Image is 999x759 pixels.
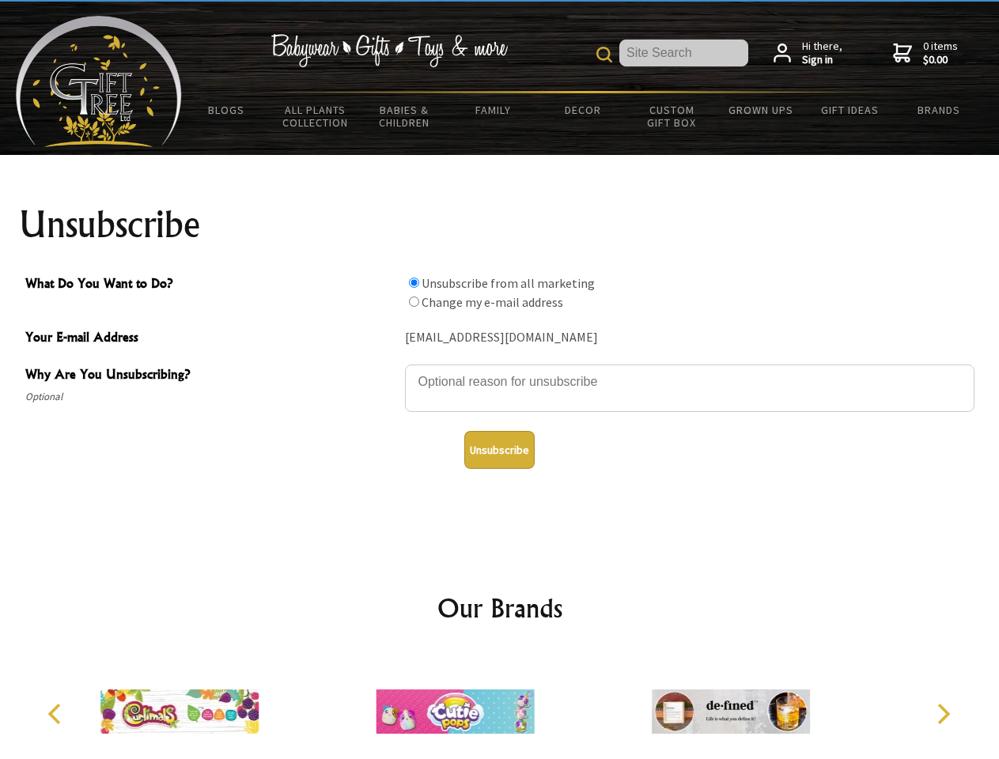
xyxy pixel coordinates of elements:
[40,697,74,731] button: Previous
[25,274,397,296] span: What Do You Want to Do?
[16,16,182,147] img: Babyware - Gifts - Toys and more...
[25,364,397,387] span: Why Are You Unsubscribing?
[596,47,612,62] img: product search
[182,93,271,126] a: BLOGS
[627,93,717,139] a: Custom Gift Box
[271,34,508,67] img: Babywear - Gifts - Toys & more
[25,387,397,406] span: Optional
[409,296,419,307] input: What Do You Want to Do?
[802,40,842,67] span: Hi there,
[449,93,539,126] a: Family
[774,40,842,67] a: Hi there,Sign in
[405,326,974,350] div: [EMAIL_ADDRESS][DOMAIN_NAME]
[895,93,984,126] a: Brands
[805,93,895,126] a: Gift Ideas
[802,53,842,67] strong: Sign in
[32,589,968,627] h2: Our Brands
[716,93,805,126] a: Grown Ups
[271,93,361,139] a: All Plants Collection
[422,275,595,291] label: Unsubscribe from all marketing
[893,40,958,67] a: 0 items$0.00
[464,431,535,469] button: Unsubscribe
[405,364,974,412] textarea: Why Are You Unsubscribing?
[409,278,419,288] input: What Do You Want to Do?
[925,697,960,731] button: Next
[422,294,563,310] label: Change my e-mail address
[923,39,958,67] span: 0 items
[538,93,627,126] a: Decor
[619,40,748,66] input: Site Search
[19,206,981,244] h1: Unsubscribe
[360,93,449,139] a: Babies & Children
[25,327,397,350] span: Your E-mail Address
[923,53,958,67] strong: $0.00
